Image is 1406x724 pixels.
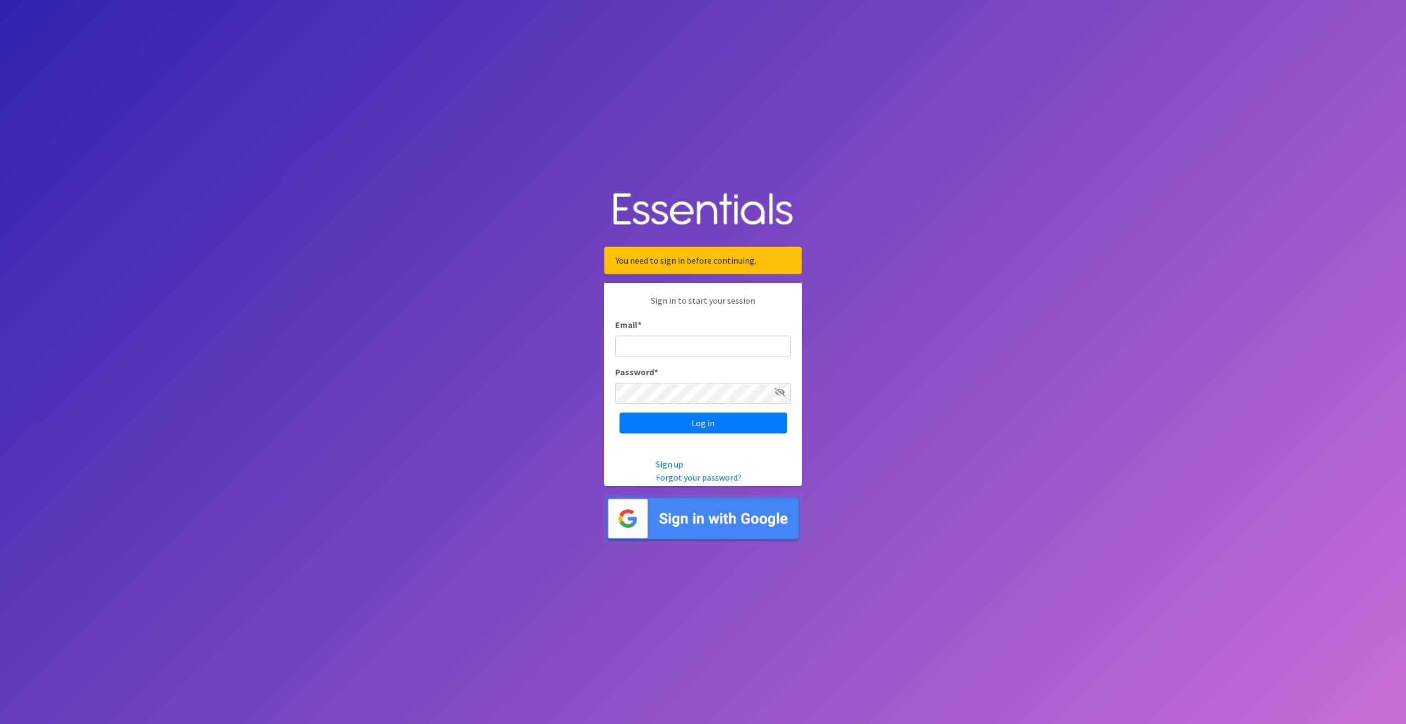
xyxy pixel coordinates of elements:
label: Password [615,365,658,378]
input: Log in [620,413,787,433]
label: Email [615,318,641,331]
div: You need to sign in before continuing. [604,247,802,274]
a: Sign up [656,459,683,470]
img: Sign in with Google [604,495,802,543]
p: Sign in to start your session [615,294,791,318]
a: Forgot your password? [656,472,741,483]
abbr: required [654,366,658,377]
abbr: required [638,319,641,330]
img: Human Essentials [604,182,802,238]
